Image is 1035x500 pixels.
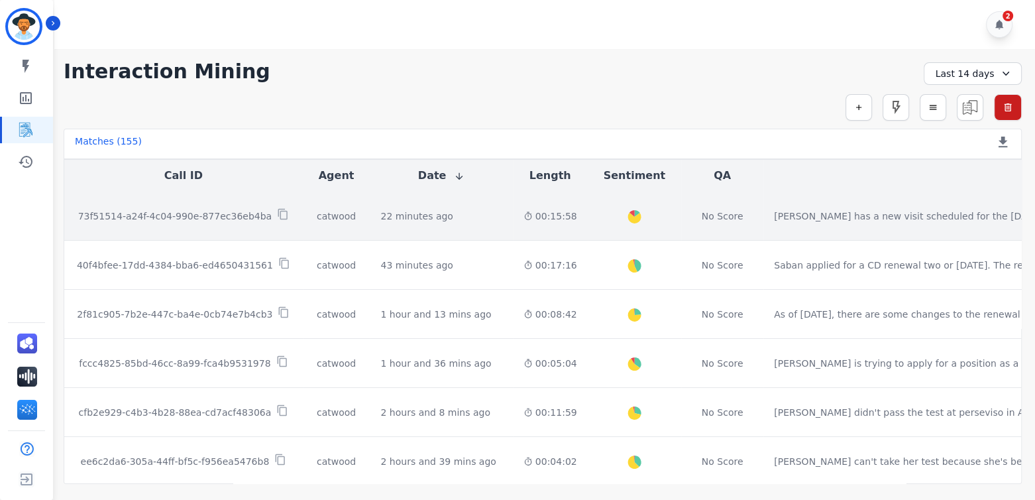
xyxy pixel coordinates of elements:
[380,455,496,468] div: 2 hours and 39 mins ago
[380,406,490,419] div: 2 hours and 8 mins ago
[714,168,731,184] button: QA
[523,406,577,419] div: 00:11:59
[523,308,577,321] div: 00:08:42
[380,308,491,321] div: 1 hour and 13 mins ago
[523,357,577,370] div: 00:05:04
[64,60,270,84] h1: Interaction Mining
[313,357,360,370] div: catwood
[313,259,360,272] div: catwood
[702,455,743,468] div: No Score
[81,455,270,468] p: ee6c2da6-305a-44ff-bf5c-f956ea5476b8
[529,168,571,184] button: Length
[319,168,354,184] button: Agent
[702,259,743,272] div: No Score
[702,308,743,321] div: No Score
[523,259,577,272] div: 00:17:16
[604,168,665,184] button: Sentiment
[313,455,360,468] div: catwood
[78,210,272,223] p: 73f51514-a24f-4c04-990e-877ec36eb4ba
[79,357,270,370] p: fccc4825-85bd-46cc-8a99-fca4b9531978
[313,210,360,223] div: catwood
[1003,11,1013,21] div: 2
[77,308,272,321] p: 2f81c905-7b2e-447c-ba4e-0cb74e7b4cb3
[702,406,743,419] div: No Score
[380,210,453,223] div: 22 minutes ago
[924,62,1022,85] div: Last 14 days
[77,259,273,272] p: 40f4bfee-17dd-4384-bba6-ed4650431561
[702,210,743,223] div: No Score
[380,259,453,272] div: 43 minutes ago
[702,357,743,370] div: No Score
[79,406,272,419] p: cfb2e929-c4b3-4b28-88ea-cd7acf48306a
[380,357,491,370] div: 1 hour and 36 mins ago
[523,210,577,223] div: 00:15:58
[418,168,465,184] button: Date
[313,308,360,321] div: catwood
[313,406,360,419] div: catwood
[75,135,142,153] div: Matches ( 155 )
[164,168,203,184] button: Call ID
[8,11,40,42] img: Bordered avatar
[523,455,577,468] div: 00:04:02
